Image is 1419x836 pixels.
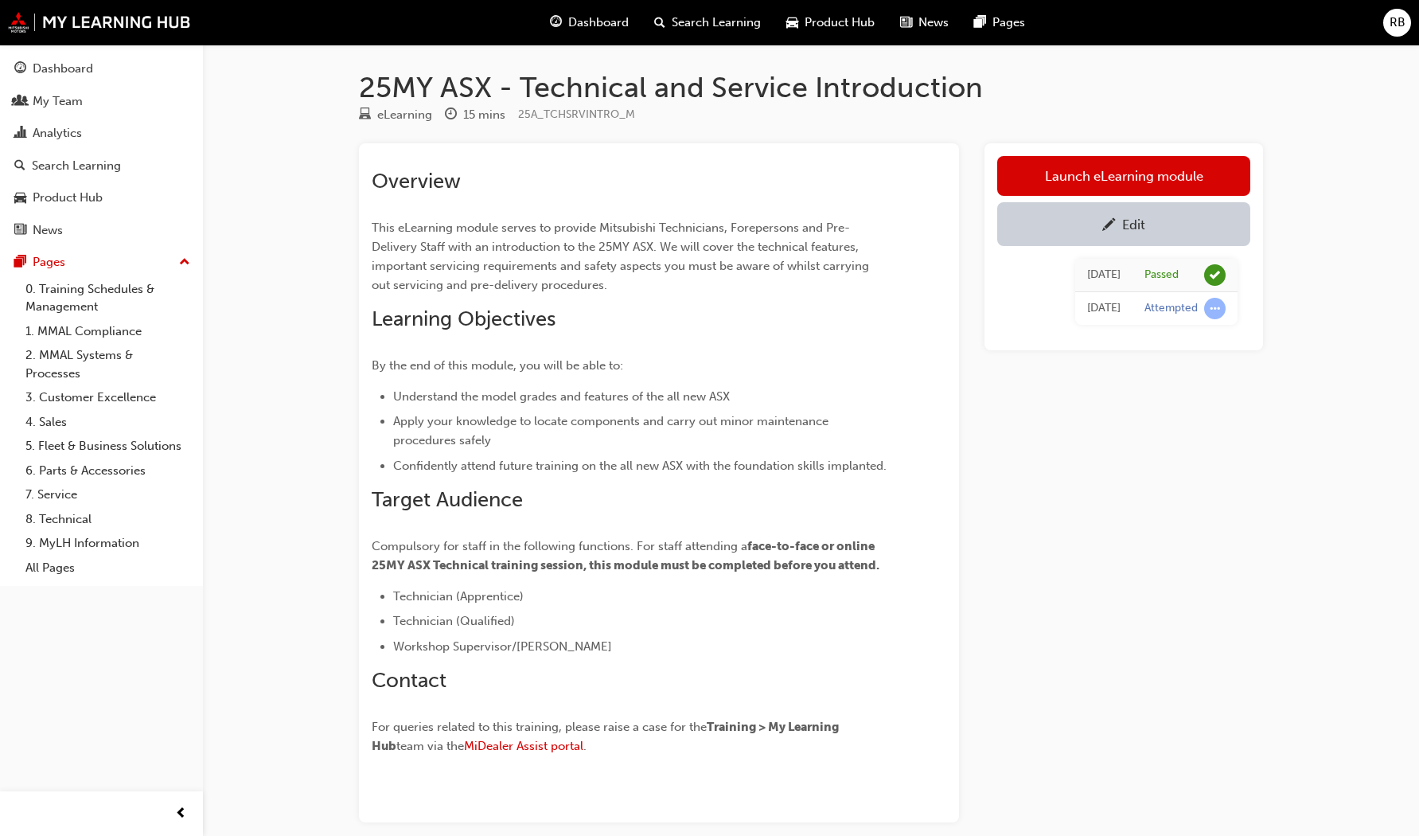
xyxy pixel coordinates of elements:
[1122,217,1145,232] div: Edit
[19,410,197,435] a: 4. Sales
[393,589,524,604] span: Technician (Apprentice)
[786,13,798,33] span: car-icon
[359,70,1263,105] h1: 25MY ASX - Technical and Service Introduction
[463,106,505,124] div: 15 mins
[14,224,26,238] span: news-icon
[887,6,961,39] a: news-iconNews
[372,169,461,193] span: Overview
[372,358,623,373] span: By the end of this module, you will be able to:
[1390,14,1405,32] span: RB
[372,307,556,331] span: Learning Objectives
[1204,264,1226,286] span: learningRecordVerb_PASS-icon
[19,482,197,507] a: 7. Service
[396,739,464,753] span: team via the
[6,248,197,277] button: Pages
[14,95,26,109] span: people-icon
[445,105,505,125] div: Duration
[464,739,583,753] a: MiDealer Assist portal
[19,277,197,319] a: 0. Training Schedules & Management
[19,319,197,344] a: 1. MMAL Compliance
[583,739,587,753] span: .
[1087,266,1121,284] div: Mon Sep 15 2025 16:52:52 GMT+0930 (Australian Central Standard Time)
[33,124,82,143] div: Analytics
[393,389,730,404] span: Understand the model grades and features of the all new ASX
[997,202,1250,246] a: Edit
[550,13,562,33] span: guage-icon
[14,256,26,270] span: pages-icon
[805,14,875,32] span: Product Hub
[445,108,457,123] span: clock-icon
[6,183,197,213] a: Product Hub
[393,414,832,447] span: Apply your knowledge to locate components and carry out minor maintenance procedures safely
[8,12,191,33] img: mmal
[19,507,197,532] a: 8. Technical
[359,108,371,123] span: learningResourceType_ELEARNING-icon
[33,92,83,111] div: My Team
[14,62,26,76] span: guage-icon
[19,459,197,483] a: 6. Parts & Accessories
[961,6,1038,39] a: pages-iconPages
[918,14,949,32] span: News
[19,556,197,580] a: All Pages
[33,189,103,207] div: Product Hub
[997,156,1250,196] a: Launch eLearning module
[6,216,197,245] a: News
[372,720,841,753] span: Training > My Learning Hub
[372,668,446,693] span: Contact
[372,539,747,553] span: Compulsory for staff in the following functions. For staff attending a
[1087,299,1121,318] div: Mon Sep 15 2025 16:45:38 GMT+0930 (Australian Central Standard Time)
[19,385,197,410] a: 3. Customer Excellence
[774,6,887,39] a: car-iconProduct Hub
[372,221,872,292] span: This eLearning module serves to provide Mitsubishi Technicians, Forepersons and Pre-Delivery Staf...
[518,107,635,121] span: Learning resource code
[6,151,197,181] a: Search Learning
[6,119,197,148] a: Analytics
[33,221,63,240] div: News
[6,54,197,84] a: Dashboard
[33,253,65,272] div: Pages
[641,6,774,39] a: search-iconSearch Learning
[14,127,26,141] span: chart-icon
[992,14,1025,32] span: Pages
[377,106,432,124] div: eLearning
[393,639,612,654] span: Workshop Supervisor/[PERSON_NAME]
[179,252,190,273] span: up-icon
[14,159,25,174] span: search-icon
[654,13,665,33] span: search-icon
[372,487,523,512] span: Target Audience
[372,539,879,572] span: face-to-face or online 25MY ASX Technical training session, this module must be completed before ...
[1144,268,1179,283] div: Passed
[32,157,121,175] div: Search Learning
[537,6,641,39] a: guage-iconDashboard
[1144,301,1198,316] div: Attempted
[372,720,707,734] span: For queries related to this training, please raise a case for the
[672,14,761,32] span: Search Learning
[1102,218,1116,234] span: pencil-icon
[14,191,26,205] span: car-icon
[974,13,986,33] span: pages-icon
[19,531,197,556] a: 9. MyLH Information
[393,614,515,628] span: Technician (Qualified)
[900,13,912,33] span: news-icon
[6,87,197,116] a: My Team
[1204,298,1226,319] span: learningRecordVerb_ATTEMPT-icon
[19,434,197,459] a: 5. Fleet & Business Solutions
[19,343,197,385] a: 2. MMAL Systems & Processes
[6,51,197,248] button: DashboardMy TeamAnalyticsSearch LearningProduct HubNews
[568,14,629,32] span: Dashboard
[1383,9,1411,37] button: RB
[33,60,93,78] div: Dashboard
[359,105,432,125] div: Type
[175,804,187,824] span: prev-icon
[393,459,887,473] span: Confidently attend future training on the all new ASX with the foundation skills implanted.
